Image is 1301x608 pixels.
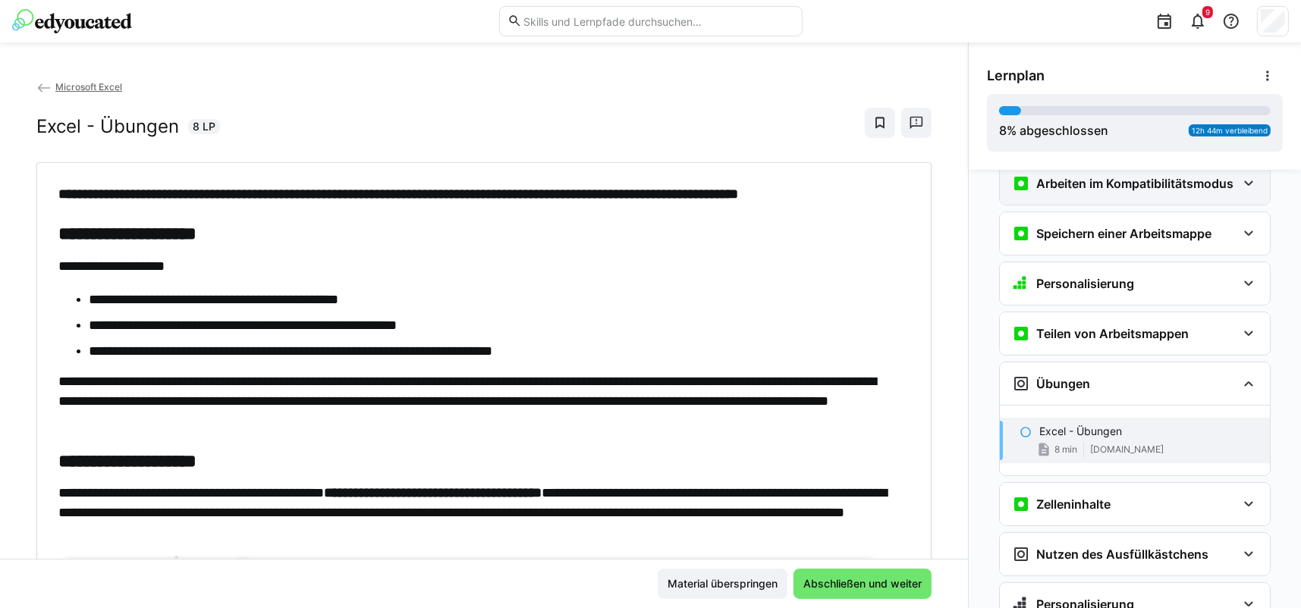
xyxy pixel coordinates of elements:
[1054,443,1077,456] span: 8 min
[987,67,1045,84] span: Lernplan
[1036,497,1111,512] h3: Zelleninhalte
[1192,126,1268,135] span: 12h 44m verbleibend
[1036,276,1134,291] h3: Personalisierung
[1036,547,1208,562] h3: Nutzen des Ausfüllkästchens
[1039,424,1122,439] p: Excel - Übungen
[1036,326,1189,341] h3: Teilen von Arbeitsmappen
[793,569,932,599] button: Abschließen und weiter
[36,81,122,92] a: Microsoft Excel
[999,123,1007,138] span: 8
[1036,376,1090,391] h3: Übungen
[55,81,122,92] span: Microsoft Excel
[522,14,793,28] input: Skills und Lernpfade durchsuchen…
[193,119,215,134] span: 8 LP
[801,576,924,591] span: Abschließen und weiter
[1036,176,1233,191] h3: Arbeiten im Kompatibilitätsmodus
[658,569,787,599] button: Material überspringen
[1036,226,1211,241] h3: Speichern einer Arbeitsmappe
[999,121,1108,139] div: % abgeschlossen
[1205,8,1210,17] span: 9
[36,115,179,138] h2: Excel - Übungen
[665,576,780,591] span: Material überspringen
[1090,443,1164,456] span: [DOMAIN_NAME]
